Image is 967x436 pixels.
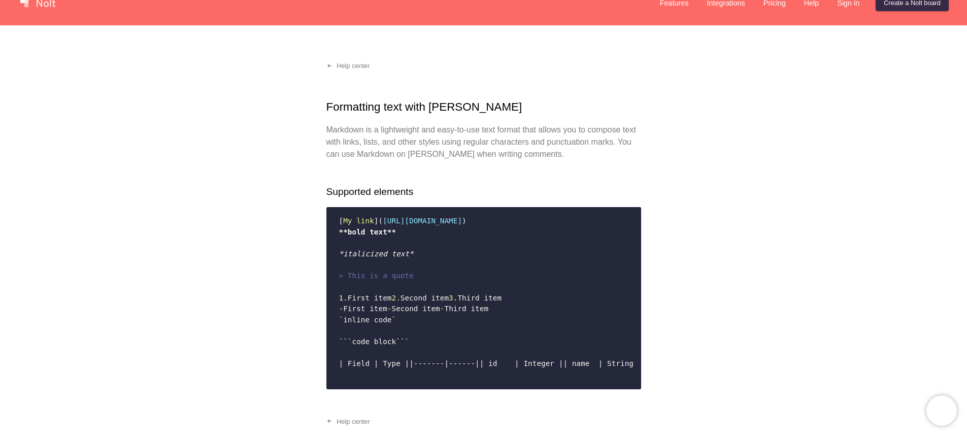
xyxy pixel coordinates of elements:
iframe: Chatra live chat [926,395,957,426]
span: First item [343,305,387,313]
span: ) [462,217,466,225]
span: My link [343,217,374,225]
span: [ [339,217,344,225]
span: > This is a quote [339,272,414,280]
span: 1. [339,294,348,302]
span: 2. [391,294,400,302]
span: - [339,305,344,313]
h1: Formatting text with [PERSON_NAME] [326,98,641,116]
code: | Field | Type | |-------|------| | id | Integer | | name | String | | active | Boolean | [333,212,635,384]
span: First item [348,294,392,302]
span: Third item [457,294,502,302]
h2: Supported elements [326,185,641,199]
a: Help center [318,58,378,74]
span: ``` [396,338,409,346]
span: Second item [401,294,449,302]
span: *italicized text* [339,250,414,258]
span: ]( [374,217,383,225]
span: 3. [449,294,457,302]
p: Markdown is a lightweight and easy-to-use text format that allows you to compose text with links,... [326,124,641,160]
span: Third item [444,305,488,313]
span: ``` [339,338,352,346]
span: - [440,305,445,313]
span: Second item [391,305,440,313]
a: Help center [318,414,378,430]
span: [URL][DOMAIN_NAME] [383,217,462,225]
span: `inline code` [339,316,396,324]
span: - [387,305,392,313]
span: code block [352,338,396,346]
